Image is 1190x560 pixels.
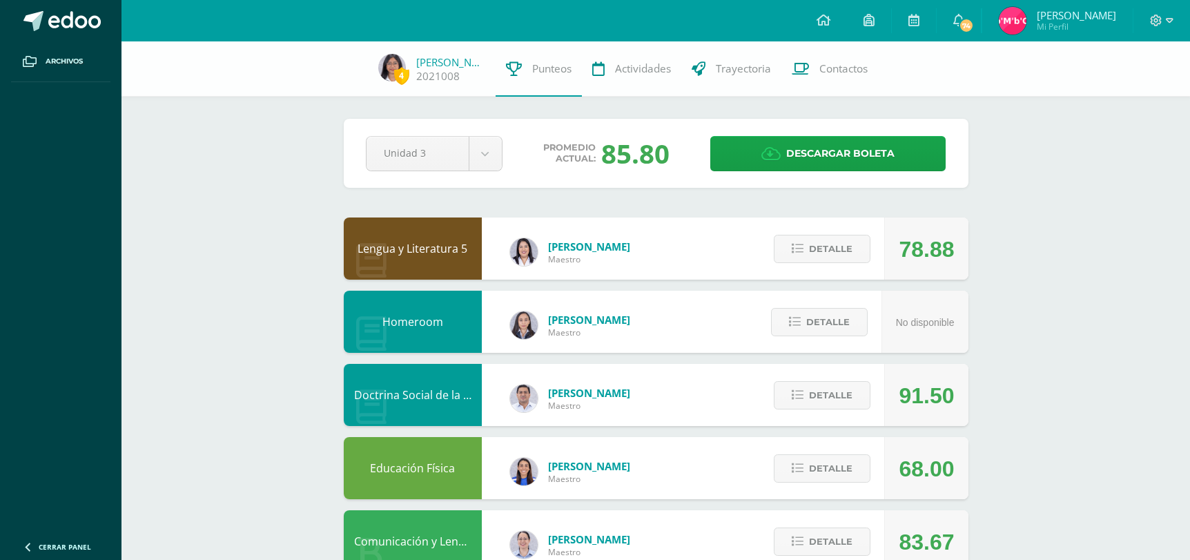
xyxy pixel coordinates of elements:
span: [PERSON_NAME] [548,459,630,473]
a: Trayectoria [681,41,781,97]
span: [PERSON_NAME] [1037,8,1116,22]
img: fd1196377973db38ffd7ffd912a4bf7e.png [510,238,538,266]
button: Detalle [774,454,870,483]
span: 4 [394,67,409,84]
img: f8bed026a81847bd1b30322e6bc15b3b.png [378,54,406,81]
span: Maestro [548,253,630,265]
a: [PERSON_NAME] [416,55,485,69]
img: 15aaa72b904403ebb7ec886ca542c491.png [510,385,538,412]
span: Unidad 3 [384,137,451,169]
span: Mi Perfil [1037,21,1116,32]
div: Educación Física [344,437,482,499]
span: Maestro [548,327,630,338]
div: 85.80 [601,135,670,171]
a: Actividades [582,41,681,97]
span: Cerrar panel [39,542,91,552]
img: daba15fc5312cea3888e84612827f950.png [510,531,538,559]
span: Archivos [46,56,83,67]
span: 74 [959,18,974,33]
span: Maestro [548,400,630,412]
div: Lengua y Literatura 5 [344,218,482,280]
div: 91.50 [899,365,954,427]
span: Detalle [809,236,852,262]
span: [PERSON_NAME] [548,386,630,400]
span: No disponible [896,317,955,328]
button: Detalle [774,381,870,409]
span: Trayectoria [716,61,771,76]
button: Detalle [774,528,870,556]
button: Detalle [774,235,870,263]
span: Detalle [806,309,850,335]
span: Punteos [532,61,572,76]
span: Detalle [809,529,852,554]
span: Detalle [809,456,852,481]
div: 68.00 [899,438,954,500]
a: Contactos [781,41,878,97]
img: 0eea5a6ff783132be5fd5ba128356f6f.png [510,458,538,485]
span: Actividades [615,61,671,76]
span: [PERSON_NAME] [548,240,630,253]
a: Punteos [496,41,582,97]
img: 35694fb3d471466e11a043d39e0d13e5.png [510,311,538,339]
a: 2021008 [416,69,460,84]
div: Doctrina Social de la Iglesia [344,364,482,426]
a: Descargar boleta [710,136,946,171]
span: [PERSON_NAME] [548,532,630,546]
span: [PERSON_NAME] [548,313,630,327]
span: Maestro [548,546,630,558]
span: Contactos [819,61,868,76]
a: Archivos [11,41,110,82]
span: Descargar boleta [786,137,895,171]
div: 78.88 [899,218,954,280]
a: Unidad 3 [367,137,502,171]
span: Maestro [548,473,630,485]
div: Homeroom [344,291,482,353]
span: Promedio actual: [543,142,596,164]
button: Detalle [771,308,868,336]
img: b0a9fb97db5b02e2105a0abf9dee063c.png [999,7,1026,35]
span: Detalle [809,383,852,408]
